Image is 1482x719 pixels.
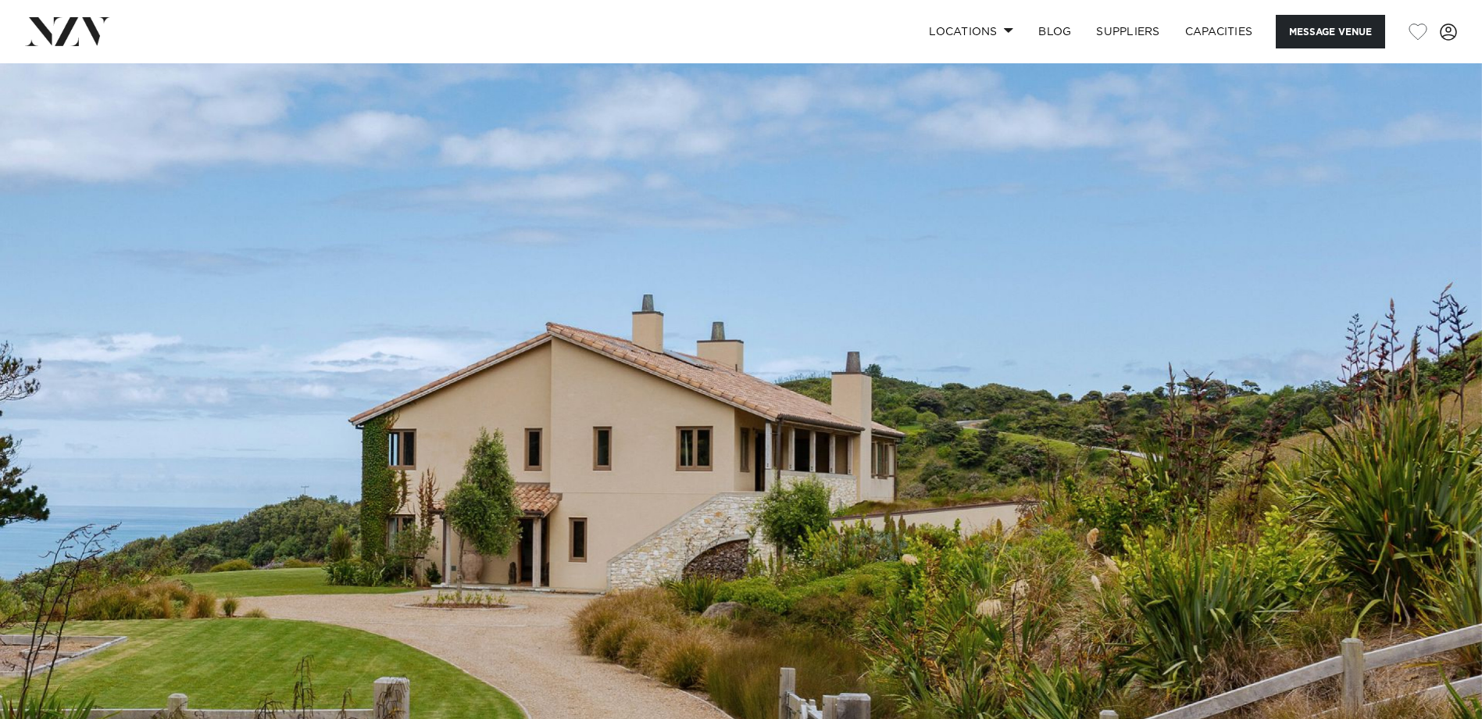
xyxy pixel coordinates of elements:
a: BLOG [1026,15,1084,48]
a: Locations [916,15,1026,48]
a: SUPPLIERS [1084,15,1172,48]
img: nzv-logo.png [25,17,110,45]
button: Message Venue [1276,15,1385,48]
a: Capacities [1173,15,1266,48]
